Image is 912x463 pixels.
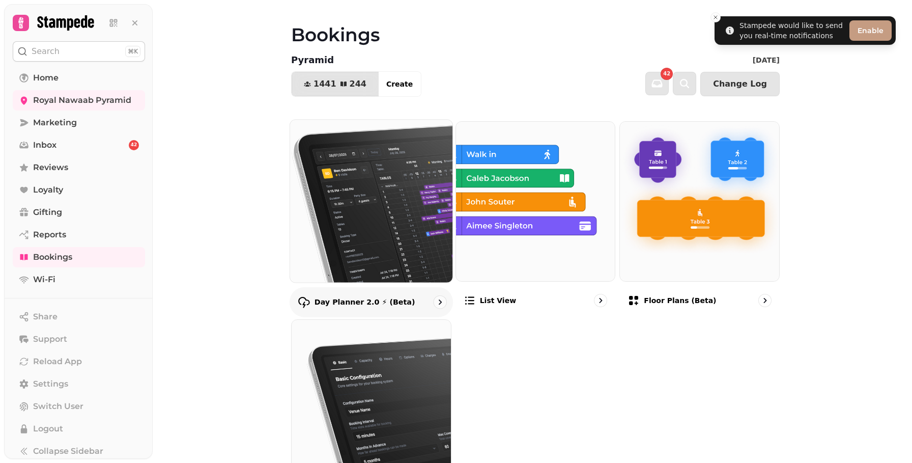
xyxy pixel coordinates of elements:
[455,121,616,315] a: List viewList view
[33,423,63,435] span: Logout
[480,295,516,306] p: List view
[739,20,845,41] div: Stampede would like to send you real-time notifications
[13,180,145,200] a: Loyalty
[595,295,606,306] svg: go to
[386,80,413,88] span: Create
[760,295,770,306] svg: go to
[13,441,145,461] button: Collapse Sidebar
[33,378,68,390] span: Settings
[33,274,55,286] span: Wi-Fi
[753,55,780,65] p: [DATE]
[282,112,461,290] img: Day Planner 2.0 ⚡ (Beta)
[13,41,145,62] button: Search⌘K
[13,225,145,245] a: Reports
[13,202,145,223] a: Gifting
[313,80,336,88] span: 1441
[33,311,58,323] span: Share
[33,251,72,263] span: Bookings
[33,229,66,241] span: Reports
[33,94,131,106] span: Royal Nawaab Pyramid
[13,135,145,155] a: Inbox42
[456,122,615,281] img: List view
[13,113,145,133] a: Marketing
[378,72,421,96] button: Create
[13,269,145,290] a: Wi-Fi
[619,121,780,315] a: Floor Plans (beta)Floor Plans (beta)
[33,206,62,219] span: Gifting
[290,119,453,317] a: Day Planner 2.0 ⚡ (Beta)Day Planner 2.0 ⚡ (Beta)
[13,90,145,111] a: Royal Nawaab Pyramid
[13,68,145,88] a: Home
[315,297,415,307] p: Day Planner 2.0 ⚡ (Beta)
[620,122,779,281] img: Floor Plans (beta)
[33,356,82,368] span: Reload App
[663,71,670,76] span: 42
[13,307,145,327] button: Share
[13,329,145,349] button: Support
[33,184,63,196] span: Loyalty
[125,46,140,57] div: ⌘K
[33,161,68,174] span: Reviews
[13,351,145,372] button: Reload App
[13,419,145,439] button: Logout
[435,297,445,307] svg: go to
[644,295,716,306] p: Floor Plans (beta)
[710,12,721,22] button: Close toast
[13,374,145,394] a: Settings
[131,142,137,149] span: 42
[849,20,892,41] button: Enable
[33,117,77,129] span: Marketing
[700,72,780,96] button: Change Log
[13,157,145,178] a: Reviews
[13,396,145,417] button: Switch User
[33,445,103,457] span: Collapse Sidebar
[291,53,334,67] p: Pyramid
[33,333,67,345] span: Support
[33,139,56,151] span: Inbox
[713,80,767,88] span: Change Log
[292,72,379,96] button: 1441244
[33,72,59,84] span: Home
[13,247,145,267] a: Bookings
[33,400,83,413] span: Switch User
[32,45,60,58] p: Search
[350,80,366,88] span: 244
